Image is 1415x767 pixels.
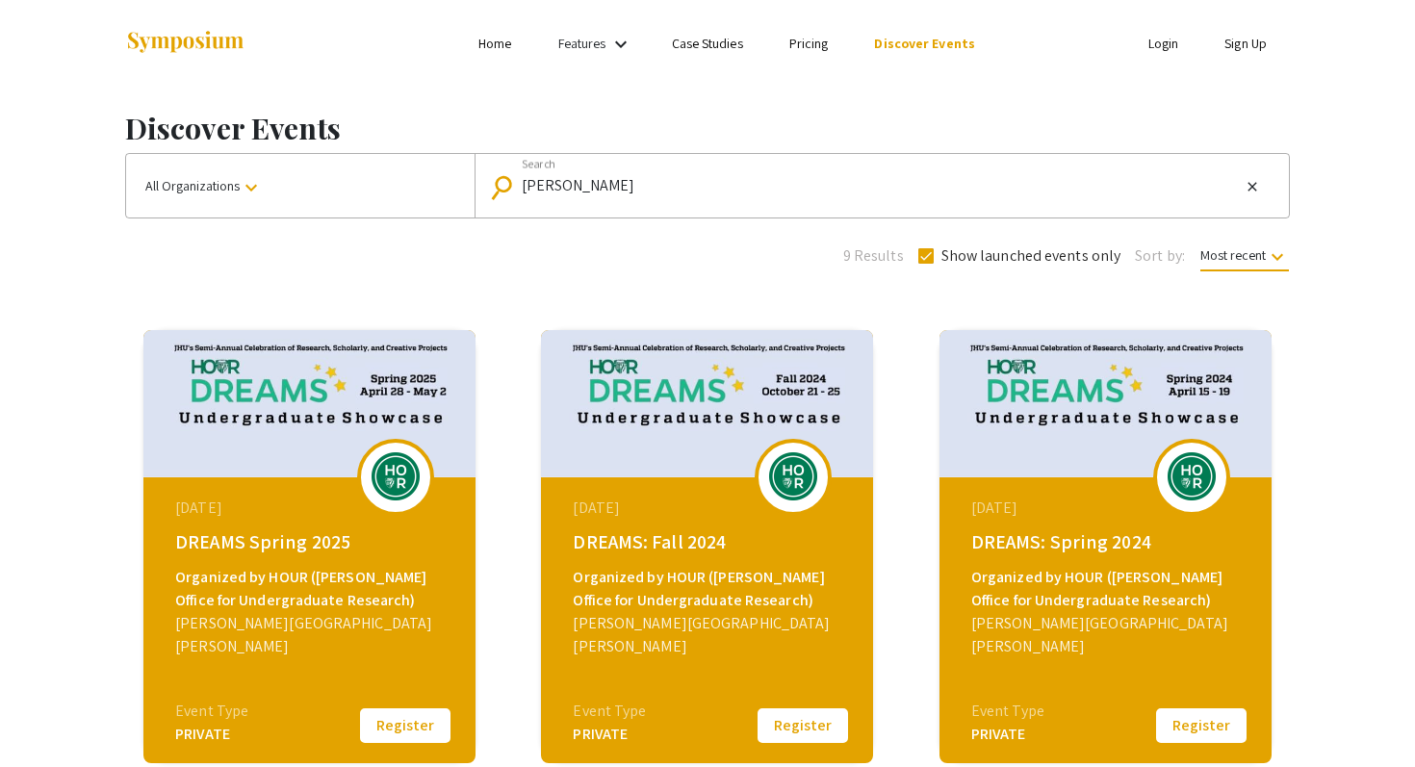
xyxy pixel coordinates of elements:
span: Show launched events only [941,244,1121,268]
div: Event Type [175,700,248,723]
button: Clear [1241,175,1264,198]
div: [PERSON_NAME][GEOGRAPHIC_DATA][PERSON_NAME] [971,612,1245,658]
input: Looking for something specific? [522,177,1240,194]
div: DREAMS: Spring 2024 [971,527,1245,556]
button: Register [357,705,453,746]
a: Home [478,35,511,52]
a: Discover Events [874,35,975,52]
a: Sign Up [1224,35,1267,52]
div: Event Type [971,700,1044,723]
div: Organized by HOUR ([PERSON_NAME] Office for Undergraduate Research) [971,566,1245,612]
button: Register [1153,705,1249,746]
mat-icon: Expand Features list [609,33,632,56]
button: Register [755,705,851,746]
div: [PERSON_NAME][GEOGRAPHIC_DATA][PERSON_NAME] [175,612,449,658]
mat-icon: keyboard_arrow_down [240,176,263,199]
img: dreams-spring-2024_eventCoverPhoto_ffb700__thumb.jpg [939,330,1272,477]
a: Pricing [789,35,829,52]
div: DREAMS: Fall 2024 [573,527,846,556]
div: PRIVATE [175,723,248,746]
span: All Organizations [145,177,263,194]
span: Sort by: [1135,244,1185,268]
img: dreams-fall-2024_eventCoverPhoto_0caa39__thumb.jpg [541,330,873,477]
div: [DATE] [175,497,449,520]
mat-icon: Search [493,170,521,204]
span: 9 Results [843,244,904,268]
div: Event Type [573,700,646,723]
mat-icon: close [1245,178,1260,195]
img: dreams-spring-2025_eventCoverPhoto_df4d26__thumb.jpg [143,330,476,477]
img: dreams-fall-2024_eventLogo_ff6658_.png [764,452,822,500]
div: PRIVATE [971,723,1044,746]
div: [PERSON_NAME][GEOGRAPHIC_DATA][PERSON_NAME] [573,612,846,658]
div: [DATE] [573,497,846,520]
img: Symposium by ForagerOne [125,30,245,56]
a: Case Studies [672,35,743,52]
h1: Discover Events [125,111,1290,145]
div: PRIVATE [573,723,646,746]
button: Most recent [1185,238,1304,272]
img: dreams-spring-2024_eventLogo_346f6f_.png [1163,452,1221,500]
div: [DATE] [971,497,1245,520]
a: Login [1148,35,1179,52]
div: DREAMS Spring 2025 [175,527,449,556]
span: Most recent [1200,246,1289,271]
div: Organized by HOUR ([PERSON_NAME] Office for Undergraduate Research) [573,566,846,612]
div: Organized by HOUR ([PERSON_NAME] Office for Undergraduate Research) [175,566,449,612]
mat-icon: keyboard_arrow_down [1266,245,1289,268]
img: dreams-spring-2025_eventLogo_7b54a7_.png [367,452,424,500]
a: Features [558,35,606,52]
button: All Organizations [126,154,475,217]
